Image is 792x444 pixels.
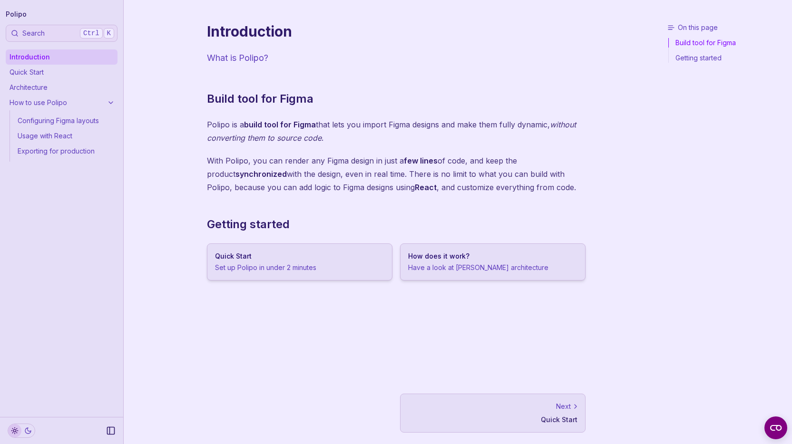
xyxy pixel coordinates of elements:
button: SearchCtrlK [6,25,117,42]
a: Getting started [207,217,290,232]
strong: synchronized [235,169,287,179]
kbd: K [104,28,114,39]
h3: How does it work? [408,251,577,261]
p: Quick Start [408,415,577,425]
p: What is Polipo? [207,51,586,65]
a: NextQuick Start [400,394,586,433]
strong: build tool for Figma [244,120,316,129]
strong: React [415,183,437,192]
h3: On this page [667,23,788,32]
a: Quick StartSet up Polipo in under 2 minutes [207,243,392,280]
button: Open CMP widget [764,416,787,439]
a: Configuring Figma layouts [14,113,117,128]
p: Set up Polipo in under 2 minutes [215,263,384,272]
a: How to use Polipo [6,95,117,110]
p: Have a look at [PERSON_NAME] architecture [408,263,577,272]
a: Build tool for Figma [207,91,313,106]
a: Getting started [669,50,788,63]
p: With Polipo, you can render any Figma design in just a of code, and keep the product with the des... [207,154,586,194]
button: Toggle Theme [8,424,35,438]
kbd: Ctrl [80,28,103,39]
a: Quick Start [6,65,117,80]
h1: Introduction [207,23,586,40]
p: Polipo is a that lets you import Figma designs and make them fully dynamic, . [207,118,586,145]
a: Polipo [6,8,27,21]
strong: few lines [404,156,438,165]
a: Usage with React [14,128,117,144]
h3: Quick Start [215,251,384,261]
a: How does it work?Have a look at [PERSON_NAME] architecture [400,243,586,280]
a: Build tool for Figma [669,38,788,50]
p: Next [556,402,571,411]
a: Architecture [6,80,117,95]
button: Collapse Sidebar [103,423,118,438]
a: Exporting for production [14,144,117,159]
em: without converting them to source code [207,120,576,143]
a: Introduction [6,49,117,65]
